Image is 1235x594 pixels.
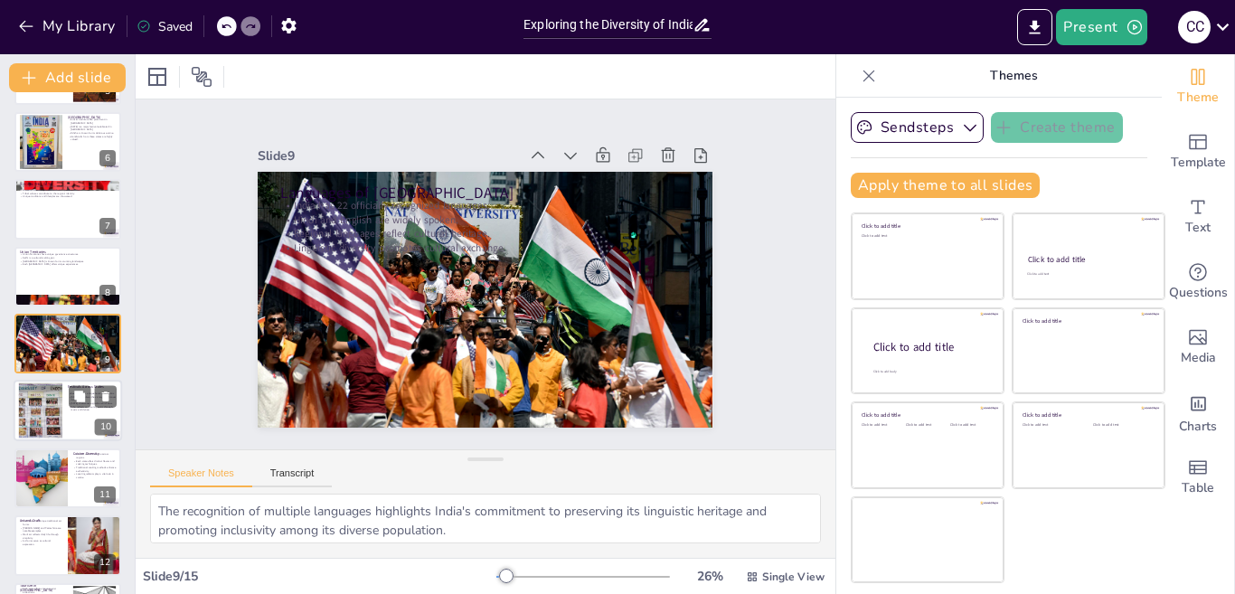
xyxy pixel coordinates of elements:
[73,459,116,466] p: Each state offers distinct flavors and cooking techniques.
[1171,153,1226,173] span: Template
[762,570,825,584] span: Single View
[68,392,117,396] p: Each state has unique festival traditions.
[20,193,116,196] p: Tribal cultures contribute to the region's identity.
[1169,283,1228,303] span: Questions
[1178,9,1211,45] button: c c
[1017,9,1052,45] button: Export to PowerPoint
[20,195,116,199] p: Unique traditions and lifestyles are showcased.
[1162,184,1234,250] div: Add text boxes
[143,568,496,585] div: Slide 9 / 15
[69,386,90,408] button: Duplicate Slide
[1162,119,1234,184] div: Add ready made slides
[20,587,68,593] p: Each state offers unique tourist attractions.
[906,423,947,428] div: Click to add text
[95,386,117,408] button: Delete Slide
[20,249,116,254] p: Union Territories
[14,112,121,172] div: https://cdn.sendsteps.com/images/logo/sendsteps_logo_white.pnghttps://cdn.sendsteps.com/images/lo...
[1162,315,1234,380] div: Add images, graphics, shapes or video
[14,381,122,442] div: https://cdn.sendsteps.com/images/logo/sendsteps_logo_white.pnghttps://cdn.sendsteps.com/images/lo...
[20,540,62,546] p: Art forms serve as cultural expression.
[20,182,116,187] p: [GEOGRAPHIC_DATA]
[20,526,62,533] p: [PERSON_NAME] and Pattachitra are notable examples.
[137,18,193,35] div: Saved
[430,73,488,482] p: Linguistic diversity promotes cultural exchange.
[14,448,121,508] div: https://cdn.sendsteps.com/images/logo/sendsteps_logo_white.pnghttps://cdn.sendsteps.com/images/lo...
[1162,445,1234,510] div: Add a table
[1162,54,1234,119] div: Change the overall theme
[73,466,116,472] p: Traditional cooking methods enhance authenticity.
[862,423,902,428] div: Click to add text
[20,256,116,259] p: Delhi is a cultural melting pot.
[68,118,116,125] p: Artistic traditions are prominent in [GEOGRAPHIC_DATA].
[68,395,117,401] p: [DATE] symbolizes the victory of light over darkness.
[20,320,116,324] p: India has 22 officially recognized languages.
[862,234,991,239] div: Click to add text
[252,467,333,487] button: Transcript
[99,285,116,301] div: 8
[873,370,987,374] div: Click to add body
[20,259,116,263] p: [GEOGRAPHIC_DATA] is known for its stunning landscapes.
[417,74,475,483] p: Regional languages reflect cultural heritage.
[851,173,1040,198] button: Apply theme to all slides
[94,486,116,503] div: 11
[20,324,116,327] p: Hindi and English are widely spoken.
[851,112,984,143] button: Sendsteps
[688,568,731,585] div: 26 %
[20,253,116,257] p: Union Territories have unique governance structures.
[99,218,116,234] div: 7
[1028,254,1148,265] div: Click to add title
[991,112,1123,143] button: Create theme
[14,515,121,575] div: 12
[14,12,123,41] button: My Library
[99,352,116,368] div: 9
[1162,250,1234,315] div: Get real-time input from your audience
[143,62,172,91] div: Layout
[1177,88,1219,108] span: Theme
[94,554,116,570] div: 12
[99,150,116,166] div: 6
[20,520,62,526] p: Each state has unique traditional art forms.
[1179,417,1217,437] span: Charts
[68,115,116,120] p: [GEOGRAPHIC_DATA]
[20,518,62,523] p: Art and Craft
[1185,218,1211,238] span: Text
[68,135,116,141] p: Handicrafts from these states are highly valued.
[1182,478,1214,498] span: Table
[68,125,116,131] p: [DATE] is a major festival celebrated in [GEOGRAPHIC_DATA].
[191,66,212,88] span: Position
[20,533,62,540] p: Warli art reflects daily life through simplicity.
[20,326,116,330] p: Regional languages reflect cultural heritage.
[1181,348,1216,368] span: Media
[950,423,991,428] div: Click to add text
[1178,11,1211,43] div: c c
[150,467,252,487] button: Speaker Notes
[1023,316,1152,324] div: Click to add title
[14,247,121,306] div: https://cdn.sendsteps.com/images/logo/sendsteps_logo_white.pnghttps://cdn.sendsteps.com/images/lo...
[68,385,117,391] p: Festivals Across States
[68,402,117,406] p: [DATE] showcases agricultural richness.
[73,453,116,459] p: Indian cuisine is diverse across regions.
[862,222,991,230] div: Click to add title
[883,54,1144,98] p: Themes
[1023,423,1079,428] div: Click to add text
[20,330,116,334] p: Linguistic diversity promotes cultural exchange.
[1093,423,1150,428] div: Click to add text
[388,78,446,486] p: India has 22 officially recognized languages.
[20,316,116,322] p: Languages of [GEOGRAPHIC_DATA]
[14,179,121,239] div: https://cdn.sendsteps.com/images/logo/sendsteps_logo_white.pnghttps://cdn.sendsteps.com/images/lo...
[20,263,116,267] p: Each [GEOGRAPHIC_DATA] offers unique experiences.
[150,494,821,543] textarea: The recognition of multiple languages highlights India's commitment to preserving its linguistic ...
[1162,380,1234,445] div: Add charts and graphs
[1056,9,1146,45] button: Present
[9,63,126,92] button: Add slide
[523,12,693,38] input: Insert title
[20,185,116,189] p: Rich wildlife makes [GEOGRAPHIC_DATA] important for conservation.
[402,76,460,485] p: Hindi and English are widely spoken.
[372,79,437,488] p: Languages of [GEOGRAPHIC_DATA]
[73,473,116,479] p: Local ingredients play a vital role in cuisine.
[1027,272,1147,277] div: Click to add text
[68,131,116,135] p: Odisha is known for its delicious cuisine.
[95,420,117,436] div: 10
[14,314,121,373] div: https://cdn.sendsteps.com/images/logo/sendsteps_logo_white.pnghttps://cdn.sendsteps.com/images/lo...
[68,406,117,412] p: Bihu reflects community spirit through music and dance.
